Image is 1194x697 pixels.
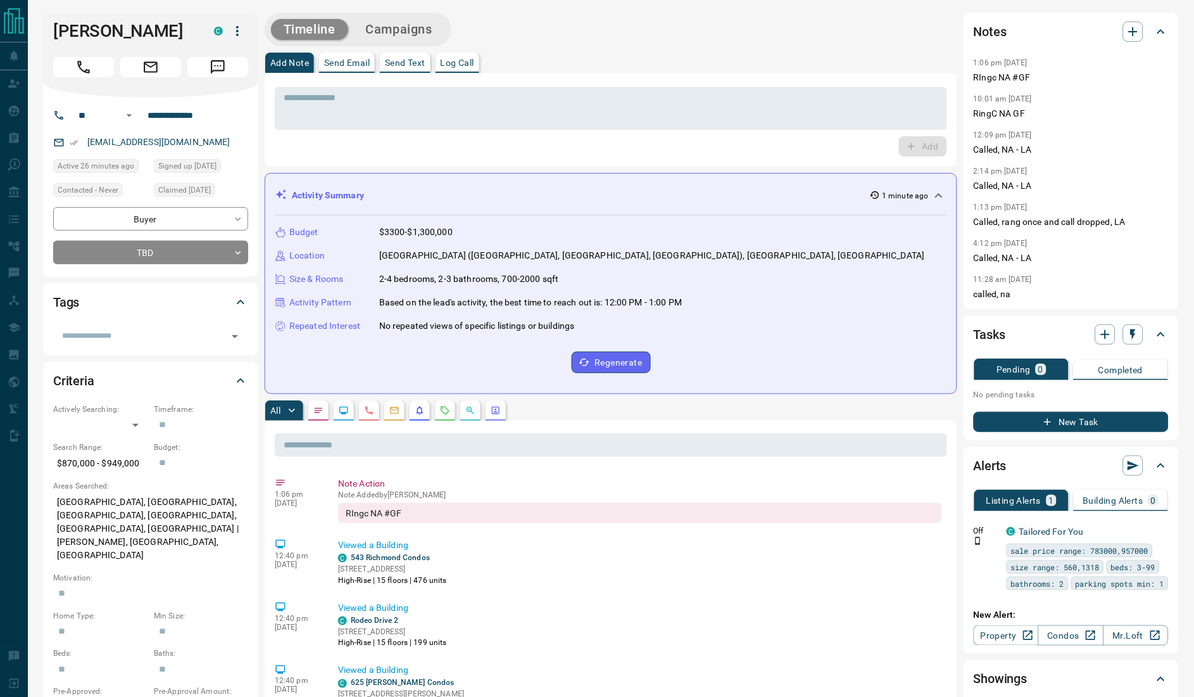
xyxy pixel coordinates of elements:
p: Called, rang once and call dropped, LA [974,215,1169,229]
p: Note Action [338,477,942,490]
p: Send Email [324,58,370,67]
p: [STREET_ADDRESS] [338,563,447,575]
div: condos.ca [338,617,347,625]
a: Property [974,625,1039,646]
svg: Opportunities [465,406,475,416]
div: Showings [974,664,1169,694]
p: 11:28 am [DATE] [974,275,1032,284]
p: Budget: [154,442,248,453]
button: Open [226,328,244,345]
p: 1 minute ago [883,190,929,201]
p: Size & Rooms [289,272,344,286]
a: 625 [PERSON_NAME] Condos [351,679,455,687]
p: 4:12 pm [DATE] [974,239,1027,248]
p: Min Size: [154,610,248,622]
h2: Tasks [974,324,1005,345]
p: [DATE] [275,686,319,694]
p: Viewed a Building [338,664,942,677]
span: beds: 3-99 [1111,561,1155,573]
svg: Push Notification Only [974,537,983,546]
p: Repeated Interest [289,319,360,333]
p: Baths: [154,648,248,660]
div: condos.ca [214,27,223,35]
p: Budget [289,226,318,239]
p: Building Alerts [1083,496,1143,505]
div: TBD [53,241,248,264]
button: Campaigns [353,19,445,40]
p: RIngc NA #GF [974,71,1169,84]
p: Completed [1098,366,1143,374]
span: Signed up [DATE] [158,160,217,172]
svg: Emails [389,406,399,416]
p: Pending [996,365,1031,374]
p: High-Rise | 15 floors | 199 units [338,637,447,649]
h2: Criteria [53,371,94,391]
p: Note Added by [PERSON_NAME] [338,490,942,499]
a: Condos [1038,625,1103,646]
p: Viewed a Building [338,539,942,552]
p: Called, NA - LA [974,179,1169,193]
span: parking spots min: 1 [1076,577,1164,590]
span: Call [53,57,114,77]
p: Listing Alerts [986,496,1041,505]
a: 543 Richmond Condos [351,553,430,562]
div: condos.ca [1007,527,1015,536]
svg: Calls [364,406,374,416]
div: Buyer [53,207,248,231]
p: RingC NA GF [974,107,1169,120]
svg: Listing Alerts [415,406,425,416]
div: Notes [974,16,1169,47]
span: Message [187,57,248,77]
div: condos.ca [338,554,347,563]
p: 1 [1049,496,1054,505]
p: Send Text [385,58,425,67]
p: 10:01 am [DATE] [974,94,1032,103]
button: Open [122,108,137,123]
p: 0 [1151,496,1156,505]
div: condos.ca [338,679,347,688]
span: Active 26 minutes ago [58,160,134,172]
p: Search Range: [53,442,148,453]
p: New Alert: [974,608,1169,622]
p: [DATE] [275,623,319,632]
p: 12:09 pm [DATE] [974,131,1032,139]
p: Location [289,249,325,262]
div: Wed Oct 15 2025 [53,159,148,177]
p: $3300-$1,300,000 [379,226,453,239]
a: Tailored For You [1019,527,1084,537]
p: Add Note [270,58,309,67]
p: 0 [1038,365,1043,374]
svg: Email Verified [70,138,79,147]
div: Thu Mar 07 2024 [154,183,248,201]
p: 12:40 pm [275,551,319,560]
button: Timeline [271,19,348,40]
button: New Task [974,412,1169,432]
div: Alerts [974,451,1169,481]
div: Thu Mar 07 2024 [154,159,248,177]
p: No repeated views of specific listings or buildings [379,319,575,333]
div: Criteria [53,366,248,396]
h1: [PERSON_NAME] [53,21,195,41]
span: Contacted - Never [58,184,118,196]
p: 1:13 pm [DATE] [974,203,1027,212]
p: [DATE] [275,560,319,569]
p: Viewed a Building [338,601,942,615]
p: 1:06 pm [275,490,319,499]
p: Timeframe: [154,404,248,415]
p: called, na [974,288,1169,301]
p: Off [974,525,999,537]
p: Log Call [441,58,474,67]
p: [DATE] [275,499,319,508]
p: $870,000 - $949,000 [53,453,148,474]
h2: Notes [974,22,1007,42]
div: Tags [53,287,248,317]
a: Rodeo Drive 2 [351,616,398,625]
span: Claimed [DATE] [158,184,211,196]
p: 2:14 pm [DATE] [974,167,1027,176]
p: Areas Searched: [53,480,248,492]
svg: Agent Actions [491,406,501,416]
p: Activity Pattern [289,296,351,309]
svg: Notes [313,406,324,416]
p: High-Rise | 15 floors | 476 units [338,575,447,586]
h2: Showings [974,669,1027,689]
